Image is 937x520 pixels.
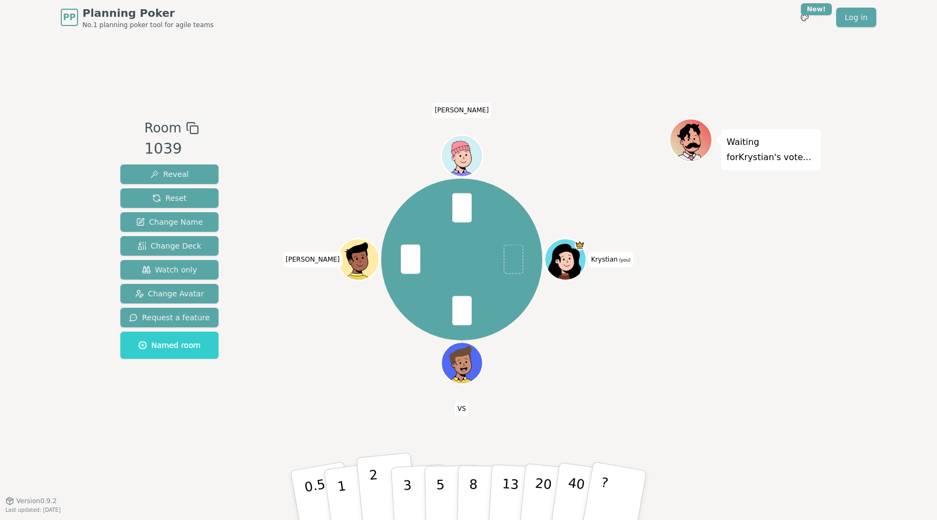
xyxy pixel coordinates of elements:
[5,507,61,513] span: Last updated: [DATE]
[144,118,181,138] span: Room
[135,288,204,299] span: Change Avatar
[795,8,814,27] button: New!
[82,5,214,21] span: Planning Poker
[138,340,201,351] span: Named room
[63,11,75,24] span: PP
[61,5,214,29] a: PPPlanning PokerNo.1 planning poker tool for agile teams
[618,258,631,263] span: (you)
[138,240,201,251] span: Change Deck
[120,284,219,303] button: Change Avatar
[574,240,585,250] span: Krystian is the host
[432,103,492,118] span: Click to change your name
[120,236,219,256] button: Change Deck
[120,164,219,184] button: Reveal
[136,217,203,227] span: Change Name
[120,260,219,280] button: Watch only
[150,169,189,180] span: Reveal
[727,135,816,165] p: Waiting for Krystian 's vote...
[588,252,633,267] span: Click to change your name
[82,21,214,29] span: No.1 planning poker tool for agile teams
[129,312,210,323] span: Request a feature
[16,497,57,505] span: Version 0.9.2
[120,308,219,327] button: Request a feature
[144,138,198,160] div: 1039
[152,193,187,204] span: Reset
[120,212,219,232] button: Change Name
[801,3,832,15] div: New!
[283,252,343,267] span: Click to change your name
[836,8,876,27] a: Log in
[142,264,197,275] span: Watch only
[120,188,219,208] button: Reset
[120,332,219,359] button: Named room
[5,497,57,505] button: Version0.9.2
[545,240,585,279] button: Click to change your avatar
[455,401,469,416] span: Click to change your name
